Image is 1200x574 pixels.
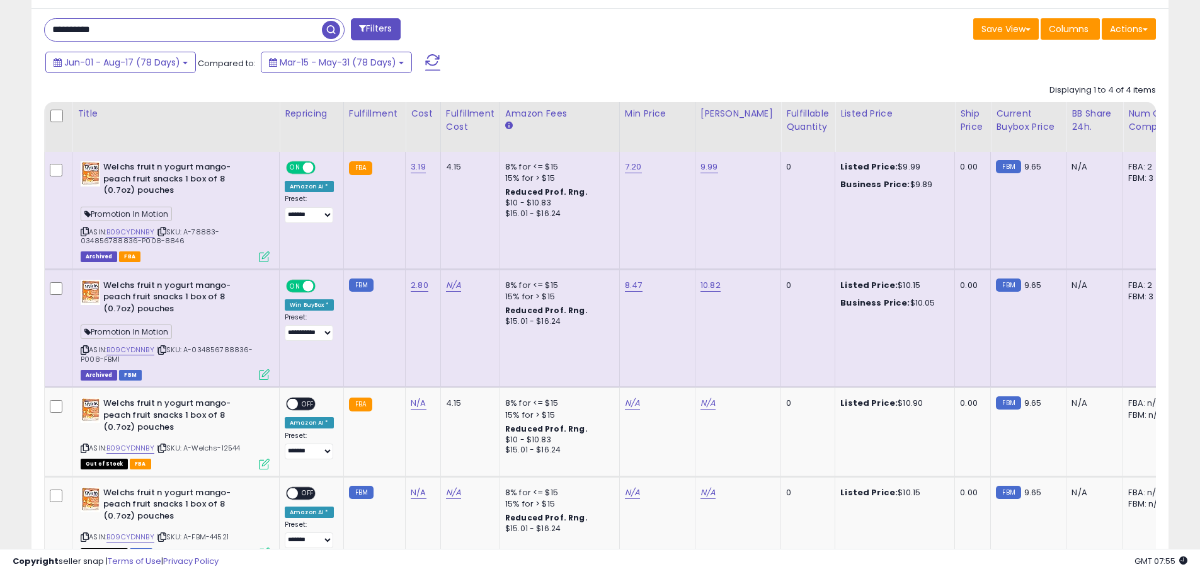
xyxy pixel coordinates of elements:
a: N/A [446,486,461,499]
span: Columns [1049,23,1089,35]
div: 8% for <= $15 [505,487,610,498]
button: Save View [973,18,1039,40]
span: FBM [119,370,142,381]
button: Mar-15 - May-31 (78 Days) [261,52,412,73]
div: Ship Price [960,107,985,134]
div: 4.15 [446,161,490,173]
img: 51OqZe5bTaL._SL40_.jpg [81,398,100,423]
span: OFF [314,163,334,173]
div: FBM: n/a [1128,410,1170,421]
a: B09CYDNNBY [106,227,154,238]
div: Amazon AI * [285,181,334,192]
span: | SKU: A-034856788836-P008-FBM1 [81,345,253,364]
div: $10 - $10.83 [505,198,610,209]
a: 7.20 [625,161,642,173]
span: All listings that are currently out of stock and unavailable for purchase on Amazon [81,459,128,469]
div: N/A [1071,487,1113,498]
button: Filters [351,18,400,40]
div: N/A [1071,280,1113,291]
div: 15% for > $15 [505,498,610,510]
a: 10.82 [700,279,721,292]
div: BB Share 24h. [1071,107,1117,134]
strong: Copyright [13,555,59,567]
div: $15.01 - $16.24 [505,316,610,327]
small: FBM [996,278,1020,292]
div: Fulfillment [349,107,400,120]
b: Reduced Prof. Rng. [505,423,588,434]
small: FBM [349,278,374,292]
span: 9.65 [1024,279,1042,291]
div: $10.05 [840,297,945,309]
div: Preset: [285,520,334,549]
a: B09CYDNNBY [106,345,154,355]
div: Fulfillable Quantity [786,107,830,134]
div: 8% for <= $15 [505,161,610,173]
a: N/A [446,279,461,292]
a: 2.80 [411,279,428,292]
div: 0.00 [960,161,981,173]
span: Promotion In Motion [81,324,172,339]
div: 15% for > $15 [505,173,610,184]
div: 0.00 [960,280,981,291]
div: 4.15 [446,398,490,409]
span: | SKU: A-FBM-44521 [156,532,229,542]
div: ASIN: [81,398,270,468]
div: Amazon AI * [285,507,334,518]
div: Current Buybox Price [996,107,1061,134]
b: Welchs fruit n yogurt mango-peach fruit snacks 1 box of 8 (0.7oz) pouches [103,487,256,525]
div: Preset: [285,313,334,342]
img: 51OqZe5bTaL._SL40_.jpg [81,161,100,187]
div: seller snap | | [13,556,219,568]
span: Listings that have been deleted from Seller Central [81,370,117,381]
span: FBA [119,251,140,262]
a: 9.99 [700,161,718,173]
div: FBA: n/a [1128,487,1170,498]
div: Repricing [285,107,338,120]
b: Reduced Prof. Rng. [505,512,588,523]
span: 9.65 [1024,397,1042,409]
b: Welchs fruit n yogurt mango-peach fruit snacks 1 box of 8 (0.7oz) pouches [103,280,256,318]
a: Terms of Use [108,555,161,567]
div: N/A [1071,398,1113,409]
div: Num of Comp. [1128,107,1174,134]
b: Listed Price: [840,161,898,173]
div: $10.90 [840,398,945,409]
div: $10.15 [840,280,945,291]
div: [PERSON_NAME] [700,107,775,120]
img: 51OqZe5bTaL._SL40_.jpg [81,280,100,305]
span: 9.65 [1024,486,1042,498]
small: FBM [996,160,1020,173]
a: N/A [411,397,426,410]
span: 2025-08-18 07:55 GMT [1134,555,1187,567]
div: Amazon AI * [285,417,334,428]
button: Jun-01 - Aug-17 (78 Days) [45,52,196,73]
a: 8.47 [625,279,643,292]
div: Displaying 1 to 4 of 4 items [1049,84,1156,96]
div: $10.15 [840,487,945,498]
img: 51OqZe5bTaL._SL40_.jpg [81,487,100,512]
b: Business Price: [840,297,910,309]
small: FBA [349,398,372,411]
div: FBM: 3 [1128,291,1170,302]
button: Actions [1102,18,1156,40]
div: $15.01 - $16.24 [505,524,610,534]
div: Cost [411,107,435,120]
div: 8% for <= $15 [505,280,610,291]
div: Min Price [625,107,690,120]
b: Listed Price: [840,486,898,498]
a: Privacy Policy [163,555,219,567]
b: Listed Price: [840,279,898,291]
small: Amazon Fees. [505,120,513,132]
span: 9.65 [1024,161,1042,173]
div: 0 [786,161,825,173]
div: FBA: n/a [1128,398,1170,409]
span: Mar-15 - May-31 (78 Days) [280,56,396,69]
div: $15.01 - $16.24 [505,445,610,456]
div: Preset: [285,195,334,223]
a: N/A [700,397,716,410]
div: ASIN: [81,280,270,379]
a: N/A [411,486,426,499]
div: $15.01 - $16.24 [505,209,610,219]
small: FBM [996,396,1020,410]
div: 0 [786,487,825,498]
